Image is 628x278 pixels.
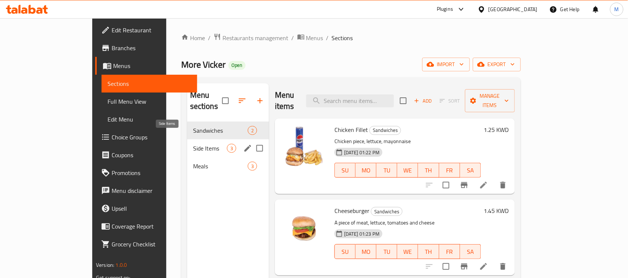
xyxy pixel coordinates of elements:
button: TH [418,163,439,178]
span: Sandwiches [370,126,401,135]
span: Sections [108,79,191,88]
span: FR [442,246,457,257]
span: TH [421,246,436,257]
button: Branch-specific-item [455,176,473,194]
span: Menu disclaimer [112,186,191,195]
div: Sandwiches [371,207,403,216]
span: [DATE] 01:23 PM [341,230,382,237]
img: Chicken Fillet [281,125,329,172]
span: TH [421,165,436,176]
span: MO [359,165,374,176]
a: Upsell [95,200,197,217]
a: Promotions [95,164,197,182]
span: WE [400,165,415,176]
span: TU [379,246,394,257]
a: Choice Groups [95,128,197,146]
span: Full Menu View [108,97,191,106]
span: TU [379,165,394,176]
button: Branch-specific-item [455,258,473,275]
a: Branches [95,39,197,57]
span: MO [359,246,374,257]
li: / [326,33,329,42]
span: Coupons [112,151,191,159]
span: More Vicker [181,56,225,73]
span: Chicken Fillet [334,124,368,135]
span: Menus [113,61,191,70]
li: / [292,33,294,42]
div: Meals3 [187,157,269,175]
span: import [428,60,464,69]
span: Edit Restaurant [112,26,191,35]
button: Manage items [465,89,515,112]
button: WE [397,244,418,259]
button: Add [411,95,435,107]
a: Restaurants management [214,33,289,43]
h2: Menu items [275,90,297,112]
span: Select all sections [218,93,233,109]
span: export [479,60,515,69]
span: Add [413,97,433,105]
div: Open [228,61,246,70]
div: [GEOGRAPHIC_DATA] [488,5,538,13]
h6: 1.25 KWD [484,125,509,135]
span: Version: [96,260,114,270]
a: Edit Restaurant [95,21,197,39]
span: Choice Groups [112,133,191,142]
a: Sections [102,75,197,93]
h6: 1.45 KWD [484,206,509,216]
span: Restaurants management [222,33,289,42]
button: import [422,58,470,71]
span: Menus [306,33,323,42]
span: Select to update [438,259,454,274]
div: Sandwiches [369,126,401,135]
p: Chicken piece, lettuce, mayonnaise [334,137,481,146]
button: edit [242,143,253,154]
button: MO [356,244,377,259]
span: 1.0.0 [116,260,127,270]
li: / [208,33,211,42]
button: TH [418,244,439,259]
button: SU [334,163,356,178]
span: Grocery Checklist [112,240,191,249]
img: Cheeseburger [281,206,329,253]
span: FR [442,165,457,176]
a: Coupons [95,146,197,164]
a: Edit menu item [479,181,488,190]
p: A piece of meat, lettuce, tomatoes and cheese [334,218,481,227]
span: 3 [248,163,257,170]
button: SU [334,244,356,259]
nav: breadcrumb [181,33,521,43]
a: Menus [297,33,323,43]
div: Side Items3edit [187,139,269,157]
a: Edit menu item [479,262,488,271]
h2: Menu sections [190,90,222,112]
span: Manage items [471,91,509,110]
div: items [248,162,257,171]
span: Add item [411,95,435,107]
span: Sandwiches [193,126,248,135]
span: WE [400,246,415,257]
span: 2 [248,127,257,134]
span: M [615,5,619,13]
button: Add section [251,92,269,110]
div: Sandwiches2 [187,122,269,139]
a: Menu disclaimer [95,182,197,200]
span: Select section first [435,95,465,107]
span: Select to update [438,177,454,193]
span: SA [463,246,478,257]
span: Cheeseburger [334,205,369,216]
span: Edit Menu [108,115,191,124]
button: FR [439,244,460,259]
div: items [227,144,236,153]
button: delete [494,176,512,194]
a: Edit Menu [102,110,197,128]
button: MO [356,163,377,178]
span: Meals [193,162,248,171]
input: search [306,94,394,107]
span: Sections [332,33,353,42]
nav: Menu sections [187,119,269,178]
span: Branches [112,43,191,52]
span: Coverage Report [112,222,191,231]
